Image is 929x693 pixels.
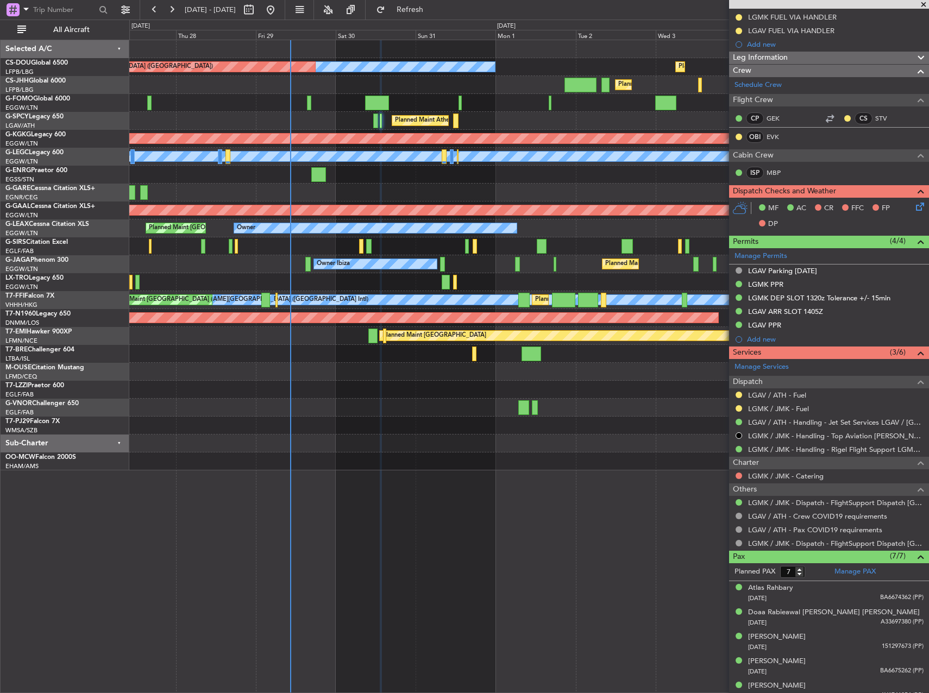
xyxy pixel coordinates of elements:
[748,307,823,316] div: LGAV ARR SLOT 1405Z
[5,373,37,381] a: LFMD/CEQ
[5,211,38,219] a: EGGW/LTN
[735,80,782,91] a: Schedule Crew
[5,257,30,263] span: G-JAGA
[890,550,906,562] span: (7/7)
[5,418,60,425] a: T7-PJ29Falcon 7X
[605,256,776,272] div: Planned Maint [GEOGRAPHIC_DATA] ([GEOGRAPHIC_DATA])
[748,445,924,454] a: LGMK / JMK - Handling - Rigel Flight Support LGMK/JMK
[5,104,38,112] a: EGGW/LTN
[748,512,887,521] a: LGAV / ATH - Crew COVID19 requirements
[855,112,872,124] div: CS
[5,275,29,281] span: LX-TRO
[5,382,28,389] span: T7-LZZI
[748,471,824,481] a: LGMK / JMK - Catering
[679,59,850,75] div: Planned Maint [GEOGRAPHIC_DATA] ([GEOGRAPHIC_DATA])
[748,619,767,627] span: [DATE]
[5,408,34,417] a: EGLF/FAB
[5,239,26,245] span: G-SIRS
[5,114,64,120] a: G-SPCYLegacy 650
[179,292,368,308] div: [PERSON_NAME][GEOGRAPHIC_DATA] ([GEOGRAPHIC_DATA] Intl)
[33,2,96,18] input: Trip Number
[733,236,758,248] span: Permits
[535,292,717,308] div: Planned Maint [GEOGRAPHIC_DATA] ([GEOGRAPHIC_DATA] Intl)
[733,483,757,496] span: Others
[5,78,29,84] span: CS-JHH
[185,5,236,15] span: [DATE] - [DATE]
[746,112,764,124] div: CP
[5,346,28,353] span: T7-BRE
[5,185,30,192] span: G-GARE
[149,220,320,236] div: Planned Maint [GEOGRAPHIC_DATA] ([GEOGRAPHIC_DATA])
[5,390,34,399] a: EGLF/FAB
[796,203,806,214] span: AC
[416,30,495,40] div: Sun 31
[5,265,38,273] a: EGGW/LTN
[767,168,791,178] a: MBP
[851,203,864,214] span: FFC
[5,167,67,174] a: G-ENRGPraetor 600
[5,86,34,94] a: LFPB/LBG
[618,77,789,93] div: Planned Maint [GEOGRAPHIC_DATA] ([GEOGRAPHIC_DATA])
[5,149,64,156] a: G-LEGCLegacy 600
[880,666,924,676] span: BA6675262 (PP)
[768,203,779,214] span: MF
[748,266,817,275] div: LGAV Parking [DATE]
[5,293,24,299] span: T7-FFI
[12,21,118,39] button: All Aircraft
[733,346,761,359] span: Services
[5,157,38,166] a: EGGW/LTN
[5,175,34,184] a: EGSS/STN
[733,52,788,64] span: Leg Information
[748,656,806,667] div: [PERSON_NAME]
[497,22,516,31] div: [DATE]
[176,30,256,40] div: Thu 28
[890,346,906,358] span: (3/6)
[748,418,924,427] a: LGAV / ATH - Handling - Jet Set Services LGAV / [GEOGRAPHIC_DATA]
[5,140,38,148] a: EGGW/LTN
[747,40,924,49] div: Add new
[748,594,767,602] span: [DATE]
[834,566,876,577] a: Manage PAX
[748,681,806,691] div: [PERSON_NAME]
[5,131,66,138] a: G-KGKGLegacy 600
[5,454,76,461] a: OO-MCWFalcon 2000S
[5,400,79,407] a: G-VNORChallenger 650
[748,293,890,303] div: LGMK DEP SLOT 1320z Tolerance +/- 15min
[5,68,34,76] a: LFPB/LBG
[881,618,924,627] span: A33697380 (PP)
[5,203,30,210] span: G-GAAL
[767,132,791,142] a: EVK
[576,30,656,40] div: Tue 2
[5,229,38,237] a: EGGW/LTN
[105,292,287,308] div: Planned Maint [GEOGRAPHIC_DATA] ([GEOGRAPHIC_DATA] Intl)
[880,593,924,602] span: BA6674362 (PP)
[748,583,793,594] div: Atlas Rahbary
[5,364,32,371] span: M-OUSE
[5,364,84,371] a: M-OUSECitation Mustang
[733,551,745,563] span: Pax
[882,203,890,214] span: FP
[5,382,64,389] a: T7-LZZIPraetor 600
[748,643,767,651] span: [DATE]
[748,498,924,507] a: LGMK / JMK - Dispatch - FlightSupport Dispatch [GEOGRAPHIC_DATA]
[5,131,31,138] span: G-KGKG
[5,346,74,353] a: T7-BREChallenger 604
[371,1,436,18] button: Refresh
[733,94,773,106] span: Flight Crew
[5,78,66,84] a: CS-JHHGlobal 6000
[748,26,834,35] div: LGAV FUEL VIA HANDLER
[748,431,924,440] a: LGMK / JMK - Handling - Top Aviation [PERSON_NAME]/MUH
[882,642,924,651] span: 151297673 (PP)
[387,6,433,14] span: Refresh
[5,167,31,174] span: G-ENRG
[5,319,39,327] a: DNMM/LOS
[395,112,520,129] div: Planned Maint Athens ([PERSON_NAME] Intl)
[5,122,35,130] a: LGAV/ATH
[733,376,763,388] span: Dispatch
[746,167,764,179] div: ISP
[382,327,486,344] div: Planned Maint [GEOGRAPHIC_DATA]
[733,457,759,469] span: Charter
[5,301,37,309] a: VHHH/HKG
[5,149,29,156] span: G-LEGC
[237,220,255,236] div: Owner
